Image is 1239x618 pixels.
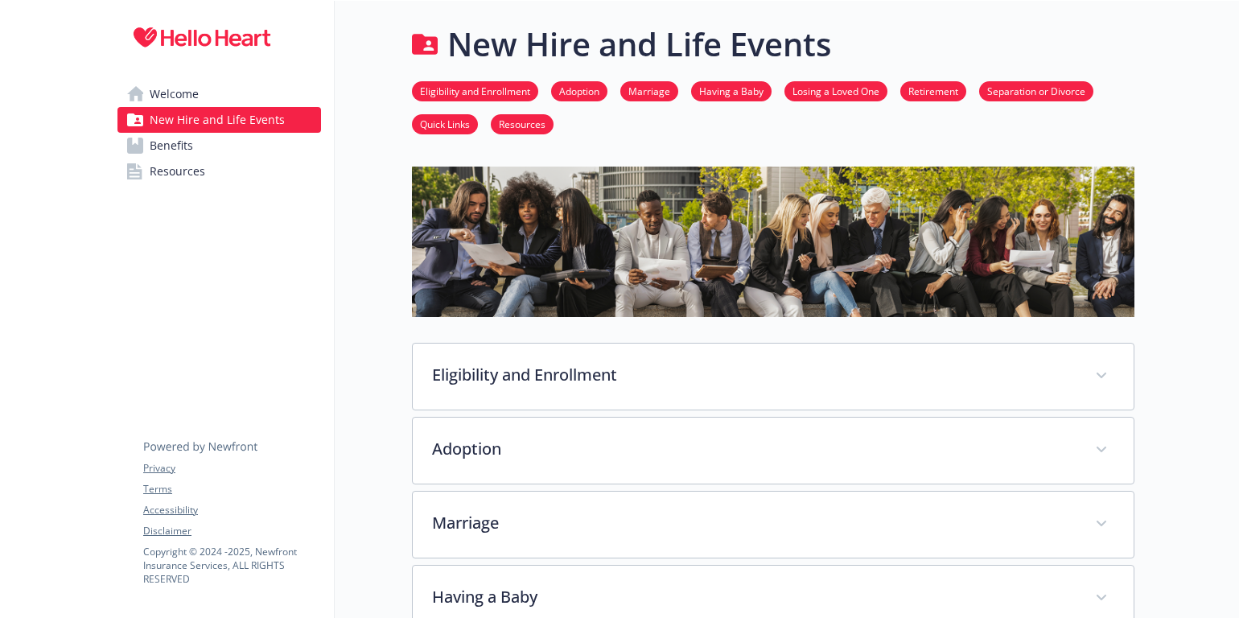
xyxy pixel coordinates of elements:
span: Resources [150,159,205,184]
a: Terms [143,482,320,496]
a: Eligibility and Enrollment [412,83,538,98]
a: Separation or Divorce [979,83,1093,98]
a: Marriage [620,83,678,98]
a: Resources [117,159,321,184]
p: Eligibility and Enrollment [432,363,1076,387]
a: Accessibility [143,503,320,517]
p: Marriage [432,511,1076,535]
p: Having a Baby [432,585,1076,609]
a: Benefits [117,133,321,159]
a: Disclaimer [143,524,320,538]
div: Adoption [413,418,1134,484]
a: Welcome [117,81,321,107]
p: Copyright © 2024 - 2025 , Newfront Insurance Services, ALL RIGHTS RESERVED [143,545,320,586]
span: New Hire and Life Events [150,107,285,133]
a: Quick Links [412,116,478,131]
a: Losing a Loved One [784,83,887,98]
div: Marriage [413,492,1134,558]
a: Adoption [551,83,607,98]
div: Eligibility and Enrollment [413,344,1134,410]
a: Retirement [900,83,966,98]
img: new hire page banner [412,167,1134,317]
span: Welcome [150,81,199,107]
a: New Hire and Life Events [117,107,321,133]
h1: New Hire and Life Events [447,20,831,68]
p: Adoption [432,437,1076,461]
a: Resources [491,116,554,131]
a: Having a Baby [691,83,772,98]
span: Benefits [150,133,193,159]
a: Privacy [143,461,320,476]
